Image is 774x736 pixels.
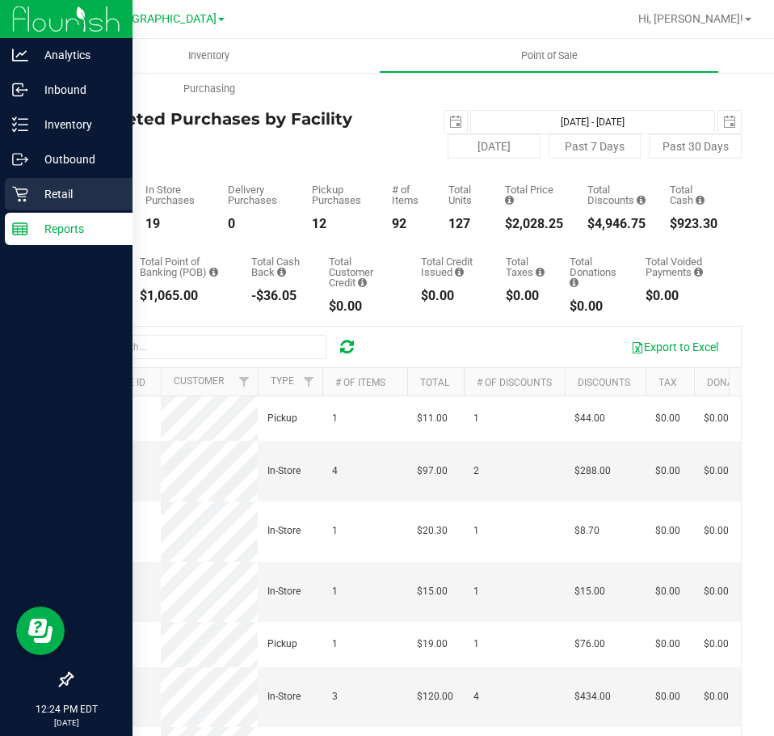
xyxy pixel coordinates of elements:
[28,45,125,65] p: Analytics
[28,150,125,169] p: Outbound
[267,411,297,426] span: Pickup
[417,584,448,599] span: $15.00
[392,184,424,205] div: # of Items
[145,184,204,205] div: In Store Purchases
[209,267,218,277] i: Sum of the successful, non-voided point-of-banking payment transactions, both via payment termina...
[231,368,258,395] a: Filter
[417,411,448,426] span: $11.00
[444,111,467,133] span: select
[267,637,297,652] span: Pickup
[7,717,125,729] p: [DATE]
[312,184,368,205] div: Pickup Purchases
[251,256,305,277] div: Total Cash Back
[251,290,305,302] div: -$36.05
[574,411,605,426] span: $44.00
[707,377,755,388] a: Donation
[12,47,28,63] inline-svg: Analytics
[658,377,677,388] a: Tax
[670,218,717,231] div: $923.30
[655,637,680,652] span: $0.00
[694,267,703,277] i: Sum of all voided payment transaction amounts, excluding tips and transaction fees, for all purch...
[704,689,729,704] span: $0.00
[646,256,717,277] div: Total Voided Payments
[267,523,301,539] span: In-Store
[574,689,611,704] span: $434.00
[455,267,464,277] i: Sum of all account credit issued for all refunds from returned purchases in the date range.
[574,584,605,599] span: $15.00
[477,377,552,388] a: # of Discounts
[448,218,481,231] div: 127
[417,523,448,539] span: $20.30
[84,335,326,359] input: Search...
[620,333,729,361] button: Export to Excel
[505,218,563,231] div: $2,028.25
[448,184,481,205] div: Total Units
[332,584,338,599] span: 1
[228,184,287,205] div: Delivery Purchases
[145,218,204,231] div: 19
[587,184,646,205] div: Total Discounts
[7,702,125,717] p: 12:24 PM EDT
[329,256,397,288] div: Total Customer Credit
[312,218,368,231] div: 12
[704,463,729,479] span: $0.00
[718,111,741,133] span: select
[329,300,397,313] div: $0.00
[71,110,406,146] h4: Completed Purchases by Facility Report
[704,637,729,652] span: $0.00
[670,184,717,205] div: Total Cash
[335,377,385,388] a: # of Items
[358,277,367,288] i: Sum of the successful, non-voided payments using account credit for all purchases in the date range.
[473,584,479,599] span: 1
[574,523,599,539] span: $8.70
[570,256,621,288] div: Total Donations
[267,584,301,599] span: In-Store
[506,256,545,277] div: Total Taxes
[505,184,563,205] div: Total Price
[704,584,729,599] span: $0.00
[12,116,28,133] inline-svg: Inventory
[587,218,646,231] div: $4,946.75
[655,523,680,539] span: $0.00
[574,637,605,652] span: $76.00
[332,463,338,479] span: 4
[655,584,680,599] span: $0.00
[570,277,578,288] i: Sum of all round-up-to-next-dollar total price adjustments for all purchases in the date range.
[140,290,228,302] div: $1,065.00
[578,377,630,388] a: Discounts
[655,689,680,704] span: $0.00
[638,12,743,25] span: Hi, [PERSON_NAME]!
[646,290,717,302] div: $0.00
[140,256,228,277] div: Total Point of Banking (POB)
[271,375,294,387] a: Type
[655,411,680,426] span: $0.00
[499,49,599,63] span: Point of Sale
[473,637,479,652] span: 1
[332,637,338,652] span: 1
[332,523,338,539] span: 1
[12,151,28,167] inline-svg: Outbound
[417,463,448,479] span: $97.00
[704,411,729,426] span: $0.00
[277,267,286,277] i: Sum of the cash-back amounts from rounded-up electronic payments for all purchases in the date ra...
[506,290,545,302] div: $0.00
[473,411,479,426] span: 1
[28,219,125,239] p: Reports
[421,290,481,302] div: $0.00
[28,184,125,204] p: Retail
[267,463,301,479] span: In-Store
[655,463,680,479] span: $0.00
[332,411,338,426] span: 1
[379,39,719,73] a: Point of Sale
[392,218,424,231] div: 92
[473,523,479,539] span: 1
[505,195,514,205] i: Sum of the total prices of all purchases in the date range.
[448,134,541,159] button: [DATE]
[267,689,301,704] span: In-Store
[28,115,125,134] p: Inventory
[649,134,742,159] button: Past 30 Days
[166,49,251,63] span: Inventory
[704,523,729,539] span: $0.00
[12,186,28,202] inline-svg: Retail
[296,368,322,395] a: Filter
